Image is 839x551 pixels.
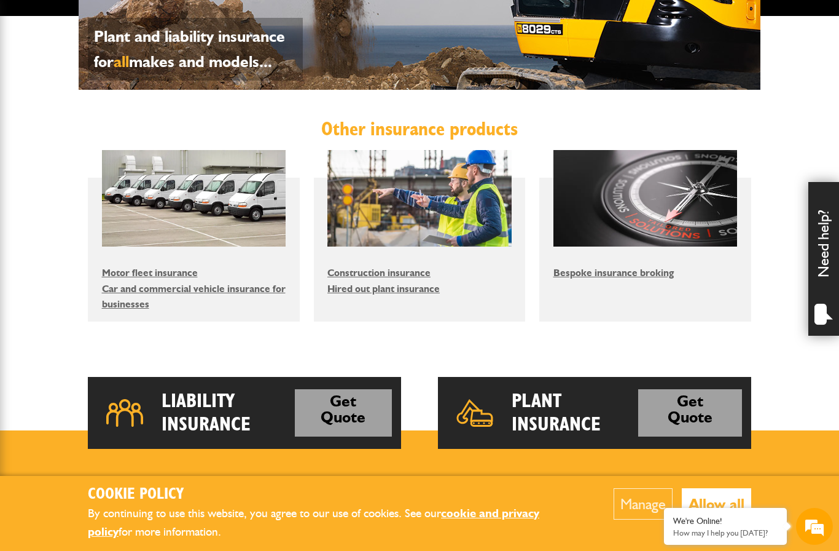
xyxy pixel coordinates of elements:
[638,389,742,437] a: Get Quote
[673,528,778,537] p: How may I help you today?
[102,150,286,247] img: Motor fleet insurance
[162,389,295,437] h2: Liability Insurance
[94,24,297,74] p: Plant and liability insurance for makes and models...
[808,182,839,336] div: Need help?
[102,267,198,279] a: Motor fleet insurance
[327,150,512,247] img: Construction insurance
[512,389,638,437] h2: Plant Insurance
[102,283,286,311] a: Car and commercial vehicle insurance for businesses
[295,389,392,437] a: Get Quote
[88,485,576,504] h2: Cookie Policy
[114,52,129,71] span: all
[682,488,751,520] button: Allow all
[88,117,751,141] h2: Other insurance products
[553,150,738,247] img: Bespoke insurance broking
[327,283,440,295] a: Hired out plant insurance
[553,267,674,279] a: Bespoke insurance broking
[673,516,778,526] div: We're Online!
[614,488,673,520] button: Manage
[88,504,576,542] p: By continuing to use this website, you agree to our use of cookies. See our for more information.
[327,267,431,279] a: Construction insurance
